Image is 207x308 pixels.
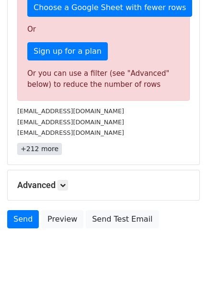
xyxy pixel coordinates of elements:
[27,24,180,35] p: Or
[41,210,83,228] a: Preview
[17,180,190,190] h5: Advanced
[27,68,180,90] div: Or you can use a filter (see "Advanced" below) to reduce the number of rows
[159,262,207,308] div: 聊天小工具
[17,107,124,115] small: [EMAIL_ADDRESS][DOMAIN_NAME]
[17,129,124,136] small: [EMAIL_ADDRESS][DOMAIN_NAME]
[86,210,159,228] a: Send Test Email
[17,143,62,155] a: +212 more
[17,118,124,126] small: [EMAIL_ADDRESS][DOMAIN_NAME]
[27,42,108,60] a: Sign up for a plan
[159,262,207,308] iframe: Chat Widget
[7,210,39,228] a: Send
